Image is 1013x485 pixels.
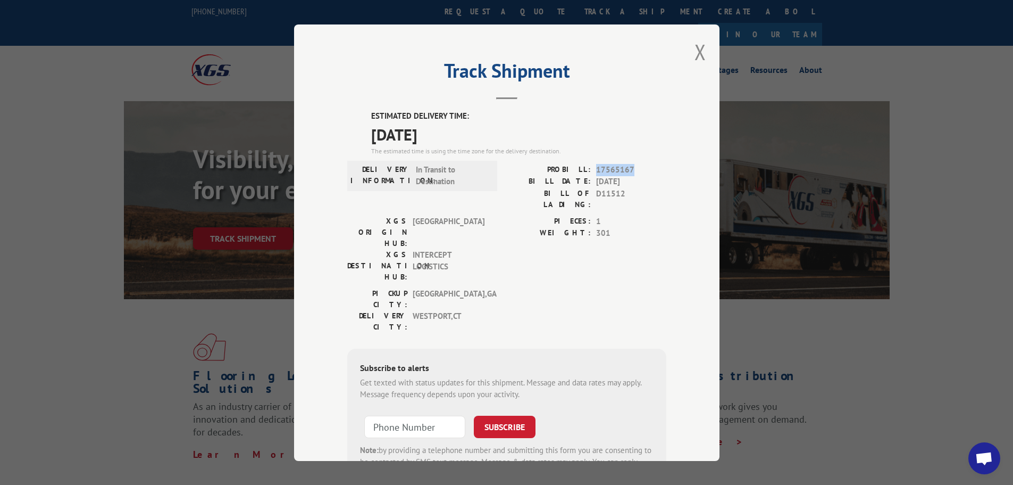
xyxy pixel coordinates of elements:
[371,146,666,155] div: The estimated time is using the time zone for the delivery destination.
[507,227,591,240] label: WEIGHT:
[507,215,591,227] label: PIECES:
[360,444,654,480] div: by providing a telephone number and submitting this form you are consenting to be contacted by SM...
[413,310,484,332] span: WESTPORT , CT
[413,215,484,249] span: [GEOGRAPHIC_DATA]
[413,287,484,310] span: [GEOGRAPHIC_DATA] , GA
[694,38,706,66] button: Close modal
[507,163,591,176] label: PROBILL:
[371,110,666,122] label: ESTIMATED DELIVERY TIME:
[474,415,535,438] button: SUBSCRIBE
[596,215,666,227] span: 1
[347,63,666,84] h2: Track Shipment
[596,187,666,210] span: D11512
[347,310,407,332] label: DELIVERY CITY:
[347,215,407,249] label: XGS ORIGIN HUB:
[360,376,654,400] div: Get texted with status updates for this shipment. Message and data rates may apply. Message frequ...
[360,361,654,376] div: Subscribe to alerts
[371,122,666,146] span: [DATE]
[507,176,591,188] label: BILL DATE:
[416,163,488,187] span: In Transit to Destination
[507,187,591,210] label: BILL OF LADING:
[968,442,1000,474] div: Open chat
[596,163,666,176] span: 17565167
[347,249,407,282] label: XGS DESTINATION HUB:
[596,227,666,240] span: 301
[347,287,407,310] label: PICKUP CITY:
[413,249,484,282] span: INTERCEPT LOGISTICS
[350,163,411,187] label: DELIVERY INFORMATION:
[360,445,379,455] strong: Note:
[596,176,666,188] span: [DATE]
[364,415,465,438] input: Phone Number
